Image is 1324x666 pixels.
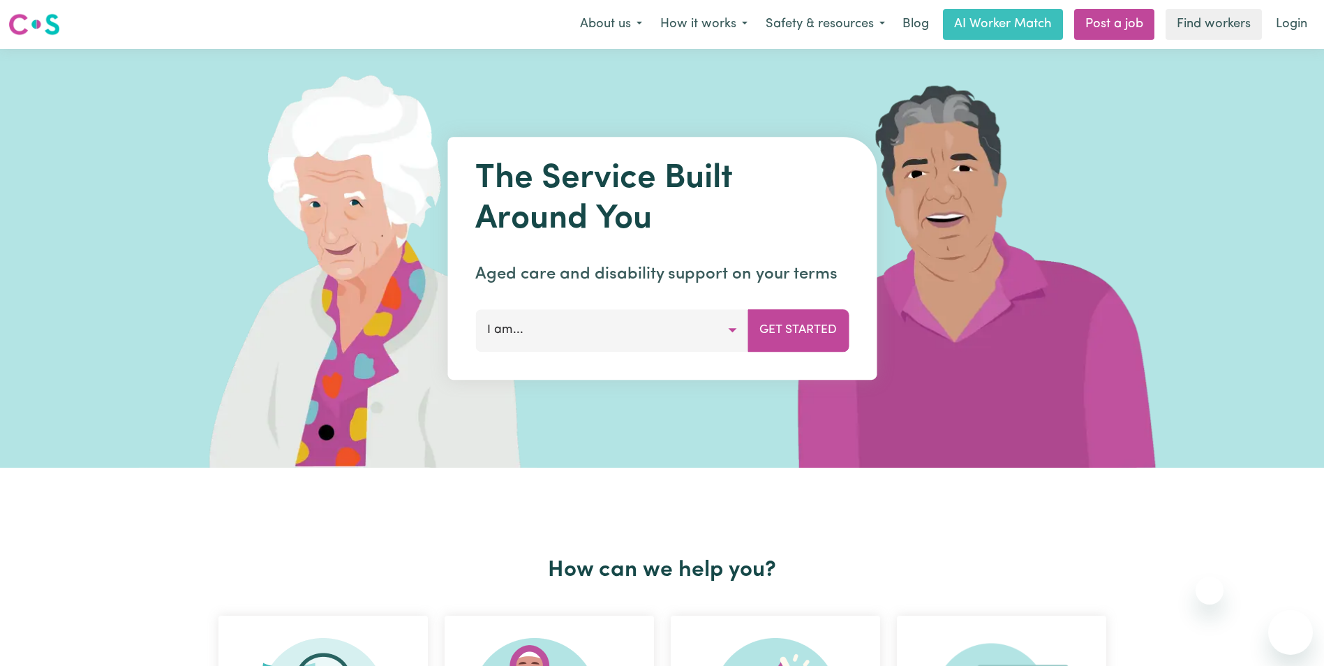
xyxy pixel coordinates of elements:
iframe: Close message [1196,577,1223,605]
iframe: Button to launch messaging window [1268,610,1313,655]
a: Careseekers logo [8,8,60,40]
a: Blog [894,9,937,40]
button: I am... [475,309,748,351]
button: How it works [651,10,757,39]
a: Post a job [1074,9,1154,40]
p: Aged care and disability support on your terms [475,262,849,287]
button: About us [571,10,651,39]
button: Safety & resources [757,10,894,39]
button: Get Started [747,309,849,351]
h1: The Service Built Around You [475,159,849,239]
a: Login [1267,9,1316,40]
img: Careseekers logo [8,12,60,37]
h2: How can we help you? [210,557,1115,584]
a: Find workers [1166,9,1262,40]
a: AI Worker Match [943,9,1063,40]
